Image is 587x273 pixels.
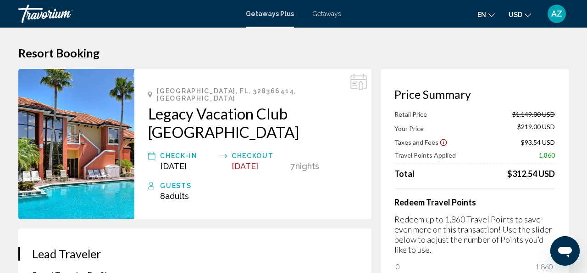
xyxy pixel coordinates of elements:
[291,161,295,171] span: 7
[539,151,555,159] span: 1,860
[550,236,580,266] iframe: Button to launch messaging window
[394,261,401,272] span: 0
[232,161,258,171] span: [DATE]
[160,150,215,161] div: Check-In
[509,11,522,18] span: USD
[295,161,319,171] span: Nights
[160,161,187,171] span: [DATE]
[232,150,287,161] div: Checkout
[18,46,569,60] h1: Resort Booking
[394,138,438,146] span: Taxes and Fees
[394,214,555,255] p: Redeem up to 1,860 Travel Points to save even more on this transaction! Use the slider below to a...
[394,110,427,118] span: Retail Price
[246,10,294,17] a: Getaways Plus
[148,104,358,141] a: Legacy Vacation Club [GEOGRAPHIC_DATA]
[545,4,569,23] button: User Menu
[477,11,486,18] span: en
[551,9,562,18] span: AZ
[394,151,456,159] span: Travel Points Applied
[507,169,555,179] div: $312.54 USD
[477,8,495,21] button: Change language
[394,169,415,179] span: Total
[160,180,358,191] div: Guests
[394,125,424,132] span: Your Price
[512,110,555,118] span: $1,149.00 USD
[18,5,237,23] a: Travorium
[394,87,555,101] h3: Price Summary
[394,197,555,207] h4: Redeem Travel Points
[517,123,555,133] span: $219.00 USD
[521,138,555,146] span: $93.54 USD
[165,191,189,201] span: Adults
[534,261,554,272] span: 1,860
[394,137,448,147] button: Show Taxes and Fees breakdown
[439,138,448,146] button: Show Taxes and Fees disclaimer
[509,8,531,21] button: Change currency
[32,247,358,261] h3: Lead Traveler
[312,10,341,17] a: Getaways
[157,87,358,102] span: [GEOGRAPHIC_DATA], FL, 328366414, [GEOGRAPHIC_DATA]
[160,191,189,201] span: 8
